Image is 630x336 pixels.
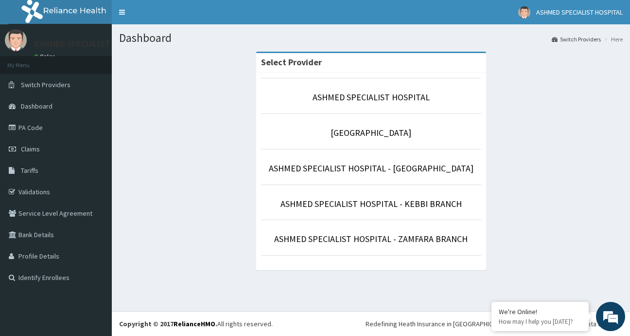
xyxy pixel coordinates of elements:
span: ASHMED SPECIALIST HOSPITAL [536,8,623,17]
p: How may I help you today? [499,317,581,326]
a: ASHMED SPECIALIST HOSPITAL - ZAMFARA BRANCH [274,233,468,244]
div: We're Online! [499,307,581,316]
div: Redefining Heath Insurance in [GEOGRAPHIC_DATA] using Telemedicine and Data Science! [366,319,623,329]
a: ASHMED SPECIALIST HOSPITAL - [GEOGRAPHIC_DATA] [269,163,473,174]
span: Switch Providers [21,80,70,89]
a: ASHMED SPECIALIST HOSPITAL [313,92,430,103]
img: User Image [518,6,530,19]
strong: Copyright © 2017 . [119,319,217,328]
li: Here [602,35,623,43]
p: ASHMED SPECIALIST HOSPITAL [34,39,150,48]
span: Dashboard [21,102,52,111]
a: Online [34,53,57,60]
strong: Select Provider [261,56,322,68]
span: Tariffs [21,166,38,175]
img: User Image [5,29,27,51]
footer: All rights reserved. [112,311,630,336]
a: RelianceHMO [174,319,215,328]
a: Switch Providers [552,35,601,43]
span: Claims [21,145,40,153]
a: [GEOGRAPHIC_DATA] [331,127,411,138]
h1: Dashboard [119,32,623,44]
a: ASHMED SPECIALIST HOSPITAL - KEBBI BRANCH [280,198,462,209]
